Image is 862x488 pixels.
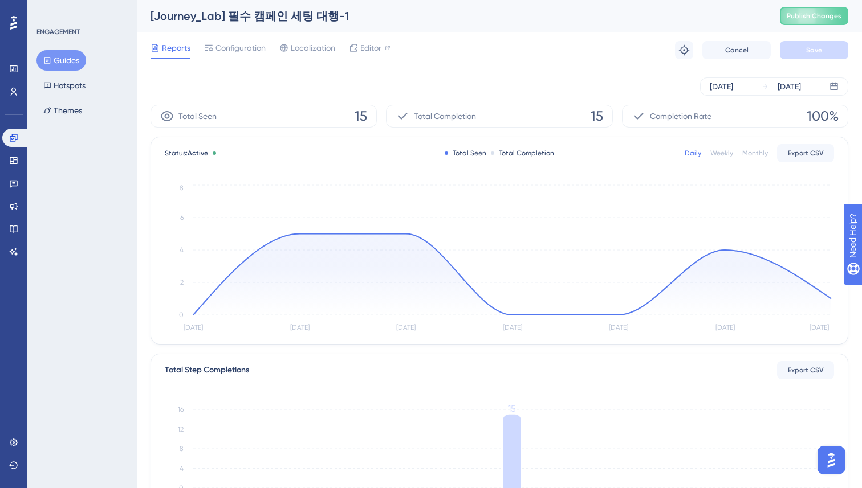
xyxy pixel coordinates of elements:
tspan: [DATE] [810,323,829,331]
span: Need Help? [27,3,71,17]
div: [Journey_Lab] 필수 캠페인 세팅 대행-1 [151,8,751,24]
div: Total Step Completions [165,363,249,377]
span: Export CSV [788,149,824,158]
tspan: [DATE] [396,323,416,331]
div: [DATE] [710,80,733,93]
button: Cancel [702,41,771,59]
tspan: 12 [178,425,184,433]
tspan: 6 [180,214,184,222]
span: Configuration [215,41,266,55]
span: 100% [807,107,839,125]
tspan: 0 [179,311,184,319]
span: Save [806,46,822,55]
div: Total Seen [445,149,486,158]
span: Active [188,149,208,157]
span: Total Completion [414,109,476,123]
tspan: 4 [180,465,184,473]
tspan: 8 [180,184,184,192]
tspan: [DATE] [503,323,522,331]
span: Cancel [725,46,749,55]
div: Daily [685,149,701,158]
span: 15 [355,107,367,125]
button: Save [780,41,848,59]
tspan: 4 [180,246,184,254]
button: Guides [36,50,86,71]
tspan: 16 [178,405,184,413]
div: Total Completion [491,149,554,158]
span: Status: [165,149,208,158]
span: Publish Changes [787,11,841,20]
span: 15 [591,107,603,125]
button: Export CSV [777,361,834,379]
div: ENGAGEMENT [36,27,80,36]
button: Export CSV [777,144,834,162]
button: Themes [36,100,89,121]
div: Monthly [742,149,768,158]
button: Hotspots [36,75,92,96]
tspan: [DATE] [184,323,203,331]
span: Export CSV [788,366,824,375]
tspan: 2 [180,278,184,286]
div: Weekly [710,149,733,158]
tspan: 8 [180,445,184,453]
span: Reports [162,41,190,55]
span: Completion Rate [650,109,711,123]
button: Publish Changes [780,7,848,25]
tspan: [DATE] [290,323,310,331]
span: Editor [360,41,381,55]
tspan: [DATE] [715,323,735,331]
iframe: UserGuiding AI Assistant Launcher [814,443,848,477]
div: [DATE] [778,80,801,93]
tspan: [DATE] [609,323,628,331]
tspan: 15 [508,403,516,414]
span: Total Seen [178,109,217,123]
span: Localization [291,41,335,55]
